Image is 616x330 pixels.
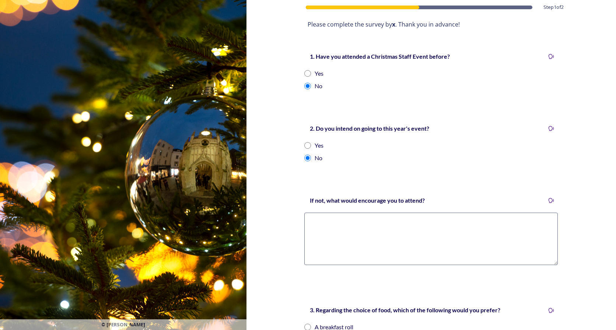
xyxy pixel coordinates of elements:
[315,82,322,90] div: No
[392,20,395,28] strong: x
[310,53,450,60] strong: 1. Have you attended a Christmas Staff Event before?
[315,141,323,150] div: Yes
[543,4,564,11] span: Step 1 of 2
[308,20,554,29] p: Please complete the survey by . Thank you in advance!
[310,197,425,204] strong: If not, what would encourage you to attend?
[315,69,323,78] div: Yes
[310,125,429,132] strong: 2. Do you intend on going to this year's event?
[101,321,145,328] span: © [PERSON_NAME]
[315,154,322,162] div: No
[310,306,500,313] strong: 3. Regarding the choice of food, which of the following would you prefer?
